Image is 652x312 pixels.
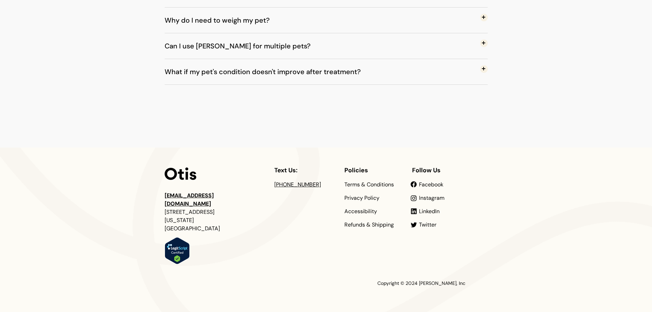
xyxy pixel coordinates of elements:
[419,182,443,187] a: Facebook
[419,195,444,201] a: Instagram
[419,221,436,228] span: Twitter
[377,280,465,286] span: Copyright © 2024 [PERSON_NAME], Inc
[165,60,371,83] span: What if my pet's condition doesn't improve after treatment?
[344,181,394,188] span: Terms & Conditions
[412,166,441,174] span: Follow Us
[344,208,377,215] span: Accessibility
[165,192,214,207] a: [EMAIL_ADDRESS][DOMAIN_NAME]
[274,181,321,188] a: [PHONE_NUMBER]
[165,9,280,32] span: Why do I need to weigh my pet?
[344,182,394,187] a: Terms & Conditions
[344,209,377,214] a: Accessibility
[419,208,440,215] span: LinkedIn
[344,222,394,228] a: Refunds & Shipping
[165,208,220,232] span: [STREET_ADDRESS] [US_STATE][GEOGRAPHIC_DATA]
[419,222,436,228] a: Twitter
[165,33,488,59] button: Can I use [PERSON_NAME] for multiple pets?
[419,181,443,188] span: Facebook
[344,221,394,228] span: Refunds & Shipping
[165,237,190,264] img: Verify Approval for www.otisforpets.com
[165,8,488,33] button: Why do I need to weigh my pet?
[344,195,379,201] a: Privacy Policy
[165,59,488,84] button: What if my pet's condition doesn't improve after treatment?
[274,166,298,174] span: Text Us:
[165,35,321,57] span: Can I use [PERSON_NAME] for multiple pets?
[419,194,444,201] span: Instagram
[344,166,368,174] span: Policies
[165,260,190,265] a: Verify LegitScript Approval for www.otisforpets.com
[344,194,379,201] span: Privacy Policy
[419,209,440,214] a: LinkedIn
